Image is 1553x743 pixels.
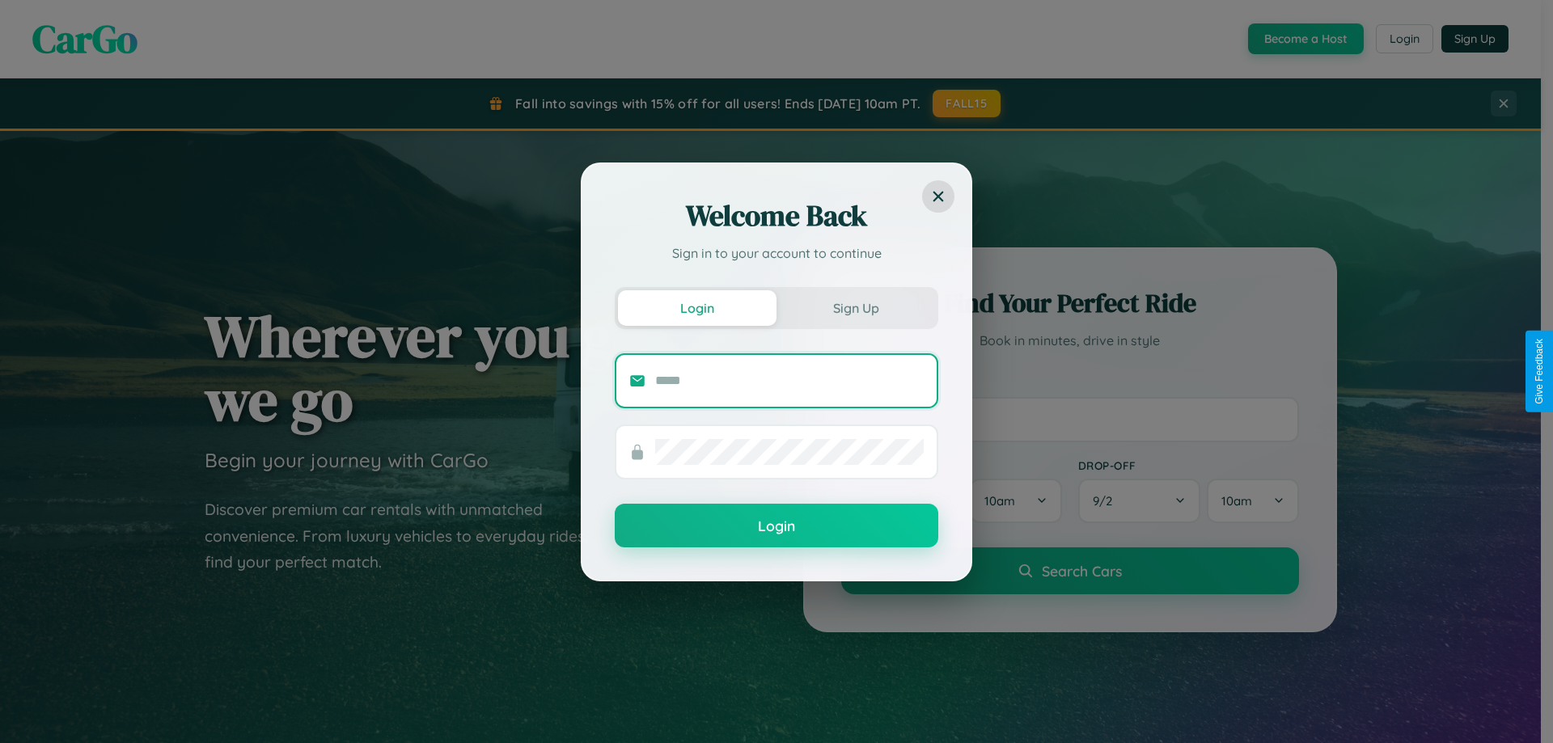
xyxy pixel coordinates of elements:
[615,243,938,263] p: Sign in to your account to continue
[615,196,938,235] h2: Welcome Back
[1534,339,1545,404] div: Give Feedback
[776,290,935,326] button: Sign Up
[618,290,776,326] button: Login
[615,504,938,547] button: Login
